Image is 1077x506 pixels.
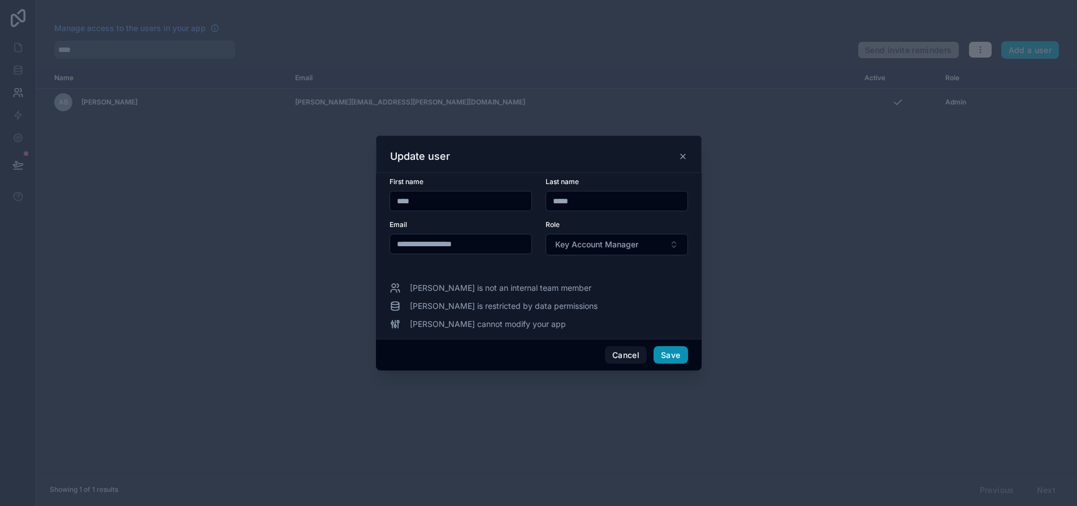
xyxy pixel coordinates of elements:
span: [PERSON_NAME] is restricted by data permissions [410,300,598,312]
span: Role [546,220,560,229]
span: [PERSON_NAME] is not an internal team member [410,282,591,294]
span: Email [390,220,407,229]
span: First name [390,177,423,186]
button: Select Button [546,234,688,255]
button: Save [654,346,687,364]
span: [PERSON_NAME] cannot modify your app [410,319,566,330]
span: Key Account Manager [555,239,638,250]
button: Cancel [605,346,647,364]
h3: Update user [390,150,450,163]
span: Last name [546,177,579,186]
